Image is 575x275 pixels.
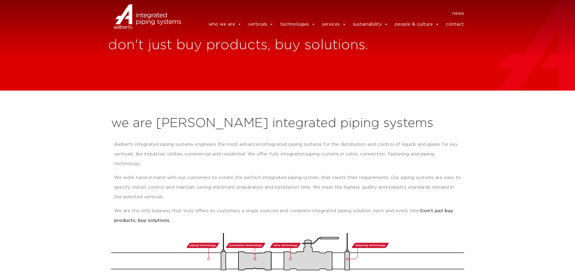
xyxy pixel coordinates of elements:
[209,18,241,30] a: who we are
[114,140,461,169] p: Aalberts integrated piping systems engineers the most advanced integrated piping systems for the ...
[452,9,464,18] a: news
[111,116,464,131] h2: we are [PERSON_NAME] integrated piping systems
[395,18,439,30] a: people & culture
[114,173,461,202] p: We work hand-in-hand with our customers to create the perfect integrated piping system, that meet...
[248,18,273,30] a: verticals
[446,18,464,30] a: contact
[353,18,388,30] a: sustainability
[322,18,346,30] a: services
[190,9,464,18] nav: Menu
[280,18,315,30] a: technologies
[114,206,461,225] p: We are the only business that truly offers its customers a single sourced and complete integrated...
